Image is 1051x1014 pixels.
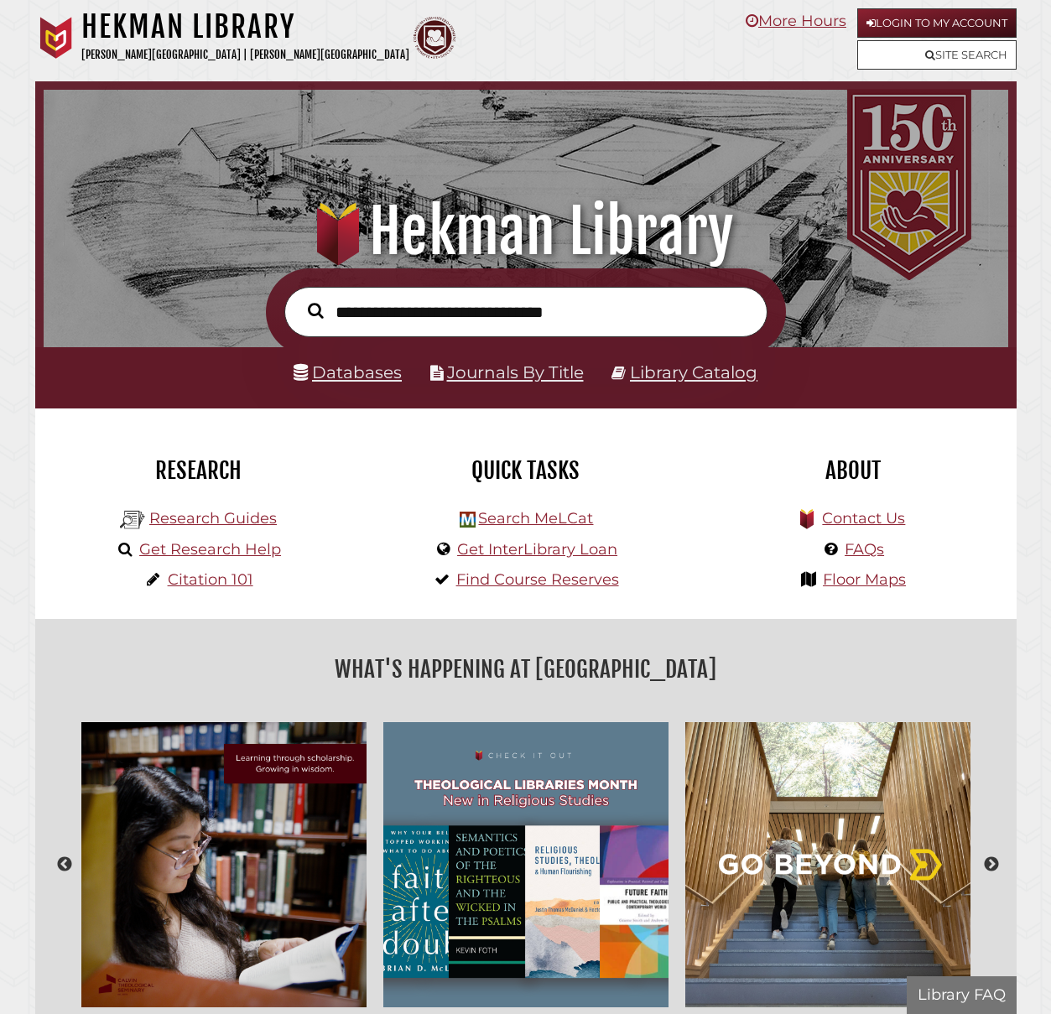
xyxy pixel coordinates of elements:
[457,540,617,559] a: Get InterLibrary Loan
[48,456,350,485] h2: Research
[456,570,619,589] a: Find Course Reserves
[702,456,1004,485] h2: About
[299,299,332,323] button: Search
[81,45,409,65] p: [PERSON_NAME][GEOGRAPHIC_DATA] | [PERSON_NAME][GEOGRAPHIC_DATA]
[139,540,281,559] a: Get Research Help
[48,650,1004,689] h2: What's Happening at [GEOGRAPHIC_DATA]
[857,8,1017,38] a: Login to My Account
[630,362,757,382] a: Library Catalog
[35,17,77,59] img: Calvin University
[447,362,584,382] a: Journals By Title
[746,12,846,30] a: More Hours
[983,856,1000,873] button: Next
[478,509,593,528] a: Search MeLCat
[823,570,906,589] a: Floor Maps
[845,540,884,559] a: FAQs
[149,509,277,528] a: Research Guides
[308,302,324,319] i: Search
[81,8,409,45] h1: Hekman Library
[120,507,145,533] img: Hekman Library Logo
[59,195,991,268] h1: Hekman Library
[294,362,402,382] a: Databases
[375,456,677,485] h2: Quick Tasks
[460,512,476,528] img: Hekman Library Logo
[414,17,455,59] img: Calvin Theological Seminary
[822,509,905,528] a: Contact Us
[168,570,253,589] a: Citation 101
[56,856,73,873] button: Previous
[857,40,1017,70] a: Site Search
